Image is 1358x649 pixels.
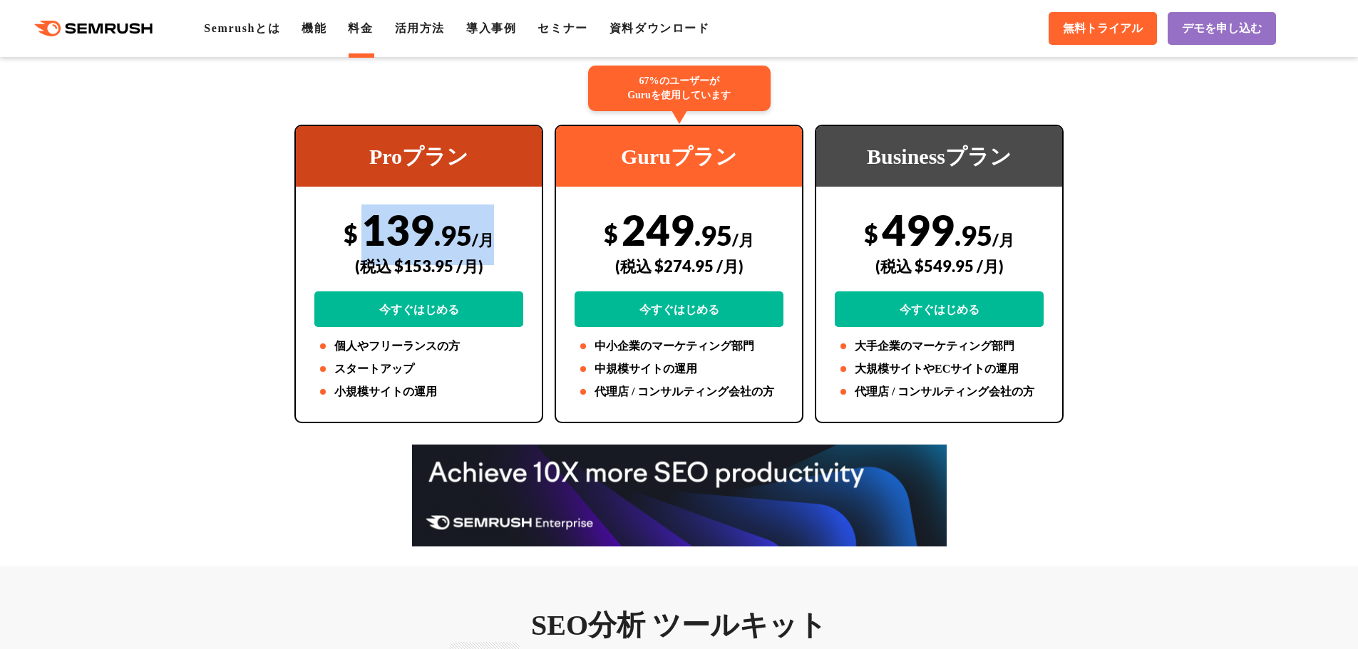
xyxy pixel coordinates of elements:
a: 料金 [348,22,373,34]
div: Businessプラン [816,126,1062,187]
li: 代理店 / コンサルティング会社の方 [575,383,783,400]
a: 資料ダウンロード [609,22,710,34]
span: /月 [732,230,754,249]
li: 大手企業のマーケティング部門 [835,338,1044,355]
span: /月 [472,230,494,249]
li: 大規模サイトやECサイトの運用 [835,360,1044,378]
div: 67%のユーザーが Guruを使用しています [588,66,771,111]
h3: SEO分析 ツールキット [294,608,1064,643]
span: $ [864,219,878,248]
span: .95 [694,219,732,251]
div: Guruプラン [556,126,802,187]
li: スタートアップ [314,360,523,378]
span: .95 [955,219,992,251]
li: 中規模サイトの運用 [575,360,783,378]
div: 249 [575,204,783,327]
li: 中小企業のマーケティング部門 [575,338,783,355]
a: セミナー [537,22,587,34]
li: 小規模サイトの運用 [314,383,523,400]
span: $ [344,219,358,248]
span: 無料トライアル [1063,21,1143,36]
div: (税込 $153.95 /月) [314,241,523,291]
div: 499 [835,204,1044,327]
a: デモを申し込む [1168,12,1276,45]
a: 今すぐはじめる [835,291,1044,327]
a: 今すぐはじめる [314,291,523,327]
a: 無料トライアル [1049,12,1157,45]
div: (税込 $549.95 /月) [835,241,1044,291]
a: 今すぐはじめる [575,291,783,327]
span: デモを申し込む [1182,21,1262,36]
a: 活用方法 [395,22,445,34]
div: Proプラン [296,126,542,187]
li: 代理店 / コンサルティング会社の方 [835,383,1044,400]
a: Semrushとは [204,22,280,34]
div: (税込 $274.95 /月) [575,241,783,291]
a: 導入事例 [466,22,516,34]
span: $ [604,219,618,248]
span: .95 [434,219,472,251]
a: 機能 [302,22,326,34]
span: /月 [992,230,1014,249]
div: 139 [314,204,523,327]
li: 個人やフリーランスの方 [314,338,523,355]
